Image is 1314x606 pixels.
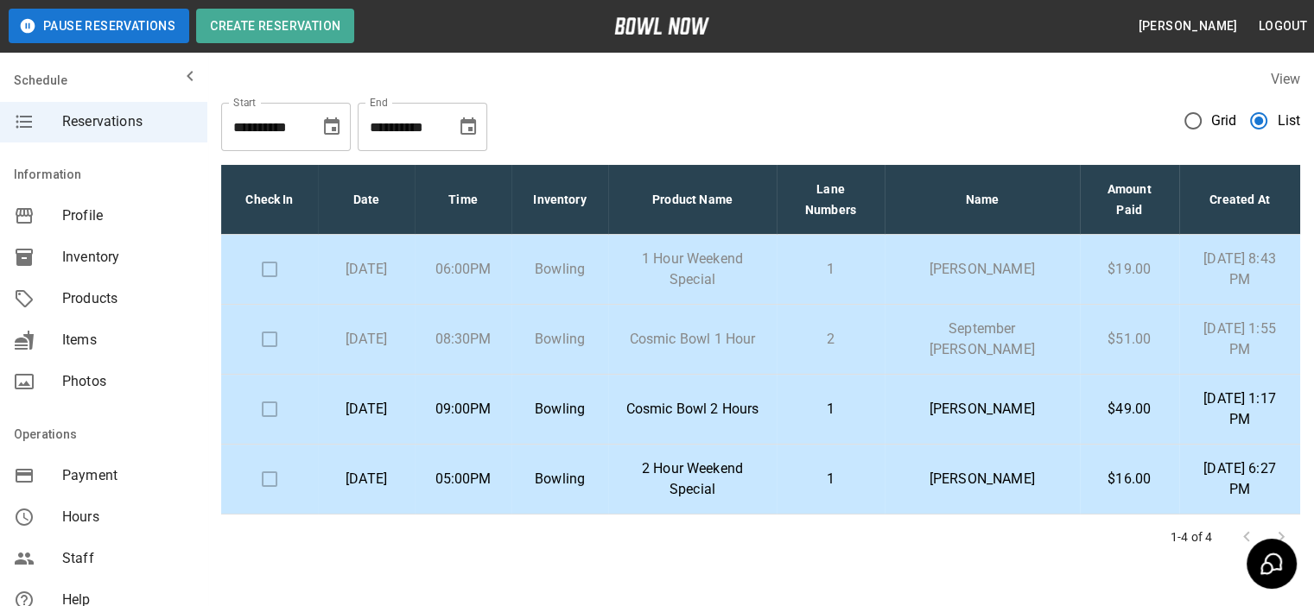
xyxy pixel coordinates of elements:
[790,259,871,280] p: 1
[196,9,354,43] button: Create Reservation
[790,469,871,489] p: 1
[428,469,498,489] p: 05:00PM
[428,259,498,280] p: 06:00PM
[898,259,1066,280] p: [PERSON_NAME]
[1193,388,1286,430] p: [DATE] 1:17 PM
[790,329,871,350] p: 2
[1094,329,1165,350] p: $51.00
[62,507,194,527] span: Hours
[511,165,608,235] th: Inventory
[614,17,709,35] img: logo
[62,548,194,569] span: Staff
[525,259,594,280] p: Bowling
[62,288,194,309] span: Products
[622,329,763,350] p: Cosmic Bowl 1 Hour
[62,247,194,268] span: Inventory
[525,469,594,489] p: Bowling
[428,329,498,350] p: 08:30PM
[62,205,194,226] span: Profile
[332,399,401,420] p: [DATE]
[62,465,194,486] span: Payment
[9,9,189,43] button: Pause Reservations
[1171,528,1212,546] p: 1-4 of 4
[525,329,594,350] p: Bowling
[221,165,318,235] th: Check In
[332,259,401,280] p: [DATE]
[1252,10,1314,42] button: Logout
[1080,165,1179,235] th: Amount Paid
[314,110,349,144] button: Choose date, selected date is Oct 3, 2025
[62,111,194,132] span: Reservations
[62,330,194,350] span: Items
[885,165,1080,235] th: Name
[608,165,777,235] th: Product Name
[622,249,763,290] p: 1 Hour Weekend Special
[898,469,1066,489] p: [PERSON_NAME]
[1211,110,1237,131] span: Grid
[451,110,486,144] button: Choose date, selected date is Nov 3, 2025
[1277,110,1300,131] span: List
[1131,10,1244,42] button: [PERSON_NAME]
[62,371,194,392] span: Photos
[622,399,763,420] p: Cosmic Bowl 2 Hours
[525,399,594,420] p: Bowling
[790,399,871,420] p: 1
[1270,71,1300,87] label: View
[332,469,401,489] p: [DATE]
[898,399,1066,420] p: [PERSON_NAME]
[898,319,1066,360] p: September [PERSON_NAME]
[1094,399,1165,420] p: $49.00
[1193,249,1286,290] p: [DATE] 8:43 PM
[1094,259,1165,280] p: $19.00
[1179,165,1300,235] th: Created At
[1193,458,1286,500] p: [DATE] 6:27 PM
[318,165,415,235] th: Date
[428,399,498,420] p: 09:00PM
[415,165,511,235] th: Time
[622,458,763,500] p: 2 Hour Weekend Special
[1094,469,1165,489] p: $16.00
[1193,319,1286,360] p: [DATE] 1:55 PM
[777,165,885,235] th: Lane Numbers
[332,329,401,350] p: [DATE]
